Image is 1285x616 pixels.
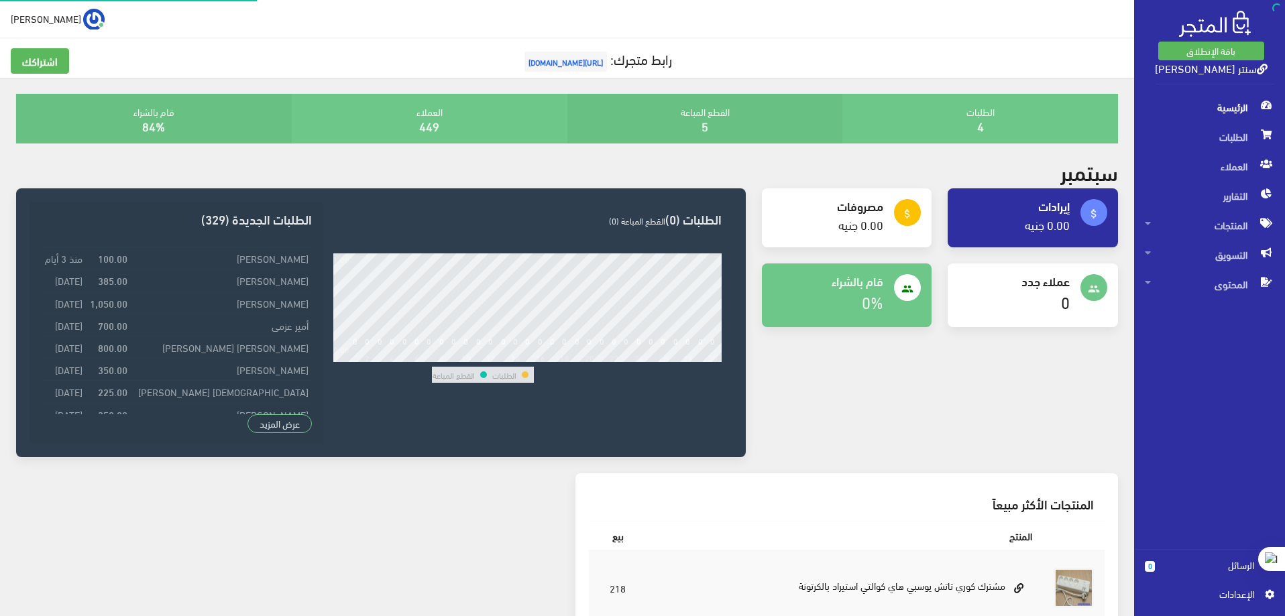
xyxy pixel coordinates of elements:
[838,213,883,235] a: 0.00 جنيه
[1145,587,1274,608] a: اﻹعدادات
[1061,287,1070,316] a: 0
[131,292,312,314] td: [PERSON_NAME]
[1134,151,1285,181] a: العملاء
[585,353,594,362] div: 20
[1156,587,1253,601] span: اﻹعدادات
[40,212,311,225] h3: الطلبات الجديدة (329)
[131,336,312,359] td: [PERSON_NAME] [PERSON_NAME]
[901,208,913,220] i: attach_money
[567,94,843,143] div: القطع المباعة
[901,283,913,295] i: people
[461,353,471,362] div: 10
[773,199,884,212] h4: مصروفات
[1134,210,1285,240] a: المنتجات
[131,359,312,381] td: [PERSON_NAME]
[292,94,567,143] div: العملاء
[1145,240,1274,269] span: التسويق
[486,353,496,362] div: 12
[1134,181,1285,210] a: التقارير
[365,353,370,362] div: 2
[1145,151,1274,181] span: العملاء
[560,353,569,362] div: 18
[842,94,1118,143] div: الطلبات
[131,247,312,269] td: [PERSON_NAME]
[40,336,85,359] td: [DATE]
[11,48,69,74] a: اشتراكك
[414,353,419,362] div: 6
[521,46,672,71] a: رابط متجرك:[URL][DOMAIN_NAME]
[1145,93,1274,122] span: الرئيسية
[1088,283,1100,295] i: people
[1145,558,1274,587] a: 0 الرسائل
[98,407,127,422] strong: 350.00
[11,8,105,29] a: ... [PERSON_NAME]
[131,269,312,292] td: [PERSON_NAME]
[702,115,708,137] a: 5
[142,115,165,137] a: 84%
[432,367,476,383] td: القطع المباعة
[390,353,394,362] div: 4
[1134,122,1285,151] a: الطلبات
[419,115,439,137] a: 449
[1134,269,1285,299] a: المحتوى
[958,274,1070,288] h4: عملاء جدد
[439,353,444,362] div: 8
[708,353,718,362] div: 30
[131,403,312,425] td: [PERSON_NAME]
[524,52,607,72] span: [URL][DOMAIN_NAME]
[1145,269,1274,299] span: المحتوى
[1145,181,1274,210] span: التقارير
[862,287,883,316] a: 0%
[958,199,1070,212] h4: إيرادات
[1054,568,1094,608] img: mshtrk-kory-tatsh-tosby-hay-koalty-astyrad.jpg
[1145,561,1155,572] span: 0
[98,251,127,265] strong: 100.00
[98,340,127,355] strong: 800.00
[683,353,693,362] div: 28
[1088,208,1100,220] i: attach_money
[1179,11,1251,37] img: .
[83,9,105,30] img: ...
[492,367,517,383] td: الطلبات
[333,212,722,225] h3: الطلبات (0)
[600,497,1095,510] h3: المنتجات الأكثر مبيعاً
[98,362,127,377] strong: 350.00
[1145,122,1274,151] span: الطلبات
[610,353,619,362] div: 22
[1158,42,1264,60] a: باقة الإنطلاق
[1060,160,1118,183] h2: سبتمبر
[1134,93,1285,122] a: الرئيسية
[40,381,85,403] td: [DATE]
[11,10,81,27] span: [PERSON_NAME]
[16,94,292,143] div: قام بالشراء
[1025,213,1070,235] a: 0.00 جنيه
[98,384,127,399] strong: 225.00
[773,274,884,288] h4: قام بالشراء
[98,318,127,332] strong: 700.00
[609,212,665,229] span: القطع المباعة (0)
[40,314,85,336] td: [DATE]
[247,414,312,433] a: عرض المزيد
[1166,558,1254,572] span: الرسائل
[634,353,644,362] div: 24
[131,314,312,336] td: أمير عزمى
[131,381,312,403] td: [DEMOGRAPHIC_DATA] [PERSON_NAME]
[977,115,984,137] a: 4
[511,353,520,362] div: 14
[90,296,127,310] strong: 1,050.00
[659,353,668,362] div: 26
[40,247,85,269] td: منذ 3 أيام
[1145,210,1274,240] span: المنتجات
[40,403,85,425] td: [DATE]
[1155,58,1268,78] a: سنتر [PERSON_NAME]
[589,521,647,550] th: بيع
[40,269,85,292] td: [DATE]
[647,521,1044,550] th: المنتج
[40,292,85,314] td: [DATE]
[98,273,127,288] strong: 385.00
[40,359,85,381] td: [DATE]
[536,353,545,362] div: 16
